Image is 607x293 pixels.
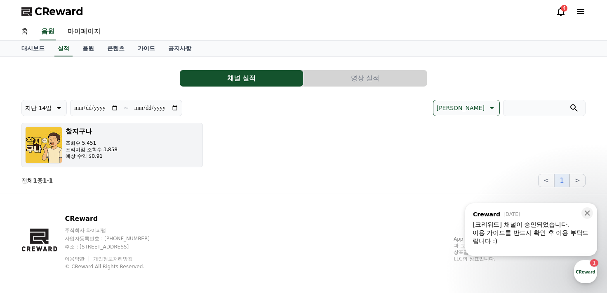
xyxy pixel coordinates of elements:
p: 예상 수익 $0.91 [66,153,118,159]
a: CReward [21,5,83,18]
a: 음원 [40,23,56,40]
button: 영상 실적 [303,70,427,87]
a: 홈 [15,23,35,40]
p: 주식회사 와이피랩 [65,227,165,234]
a: 1대화 [54,225,106,245]
p: CReward [65,214,165,224]
p: © CReward All Rights Reserved. [65,263,165,270]
span: CReward [35,5,83,18]
a: 개인정보처리방침 [93,256,133,262]
div: 4 [561,5,567,12]
button: > [569,174,586,187]
button: [PERSON_NAME] [433,100,500,116]
span: 1 [84,224,87,231]
span: 설정 [127,237,137,244]
p: [PERSON_NAME] [437,102,485,114]
a: 4 [556,7,566,16]
h3: 찰지구나 [66,127,118,136]
button: 지난 14일 [21,100,67,116]
strong: 1 [43,177,47,184]
p: 프리미엄 조회수 3,858 [66,146,118,153]
a: 가이드 [131,41,162,56]
a: 대시보드 [15,41,51,56]
a: 마이페이지 [61,23,107,40]
button: 1 [554,174,569,187]
p: App Store, iCloud, iCloud Drive 및 iTunes Store는 미국과 그 밖의 나라 및 지역에서 등록된 Apple Inc.의 서비스 상표입니다. Goo... [454,236,586,262]
a: 공지사항 [162,41,198,56]
a: 설정 [106,225,158,245]
a: 콘텐츠 [101,41,131,56]
p: 조회수 5,451 [66,140,118,146]
span: 홈 [26,237,31,244]
span: 대화 [75,237,85,244]
a: 실적 [54,41,73,56]
p: 사업자등록번호 : [PHONE_NUMBER] [65,235,165,242]
strong: 1 [49,177,53,184]
img: 찰지구나 [25,127,62,164]
a: 이용약관 [65,256,91,262]
button: 찰지구나 조회수 5,451 프리미엄 조회수 3,858 예상 수익 $0.91 [21,123,203,167]
p: 전체 중 - [21,176,53,185]
a: 음원 [76,41,101,56]
a: 홈 [2,225,54,245]
button: 채널 실적 [180,70,303,87]
p: 지난 14일 [25,102,52,114]
p: ~ [123,103,129,113]
p: 주소 : [STREET_ADDRESS] [65,244,165,250]
strong: 1 [33,177,37,184]
button: < [538,174,554,187]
